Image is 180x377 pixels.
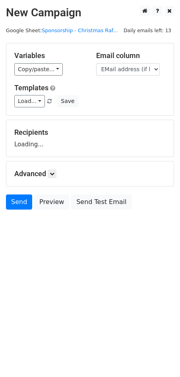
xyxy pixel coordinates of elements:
[14,84,48,92] a: Templates
[42,27,118,33] a: Sponsorship - Christmas Raf...
[96,51,166,60] h5: Email column
[57,95,78,107] button: Save
[121,27,174,33] a: Daily emails left: 13
[121,26,174,35] span: Daily emails left: 13
[14,51,84,60] h5: Variables
[14,128,166,149] div: Loading...
[6,194,32,210] a: Send
[6,6,174,19] h2: New Campaign
[14,95,45,107] a: Load...
[14,63,63,76] a: Copy/paste...
[6,27,118,33] small: Google Sheet:
[14,169,166,178] h5: Advanced
[71,194,132,210] a: Send Test Email
[34,194,69,210] a: Preview
[14,128,166,137] h5: Recipients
